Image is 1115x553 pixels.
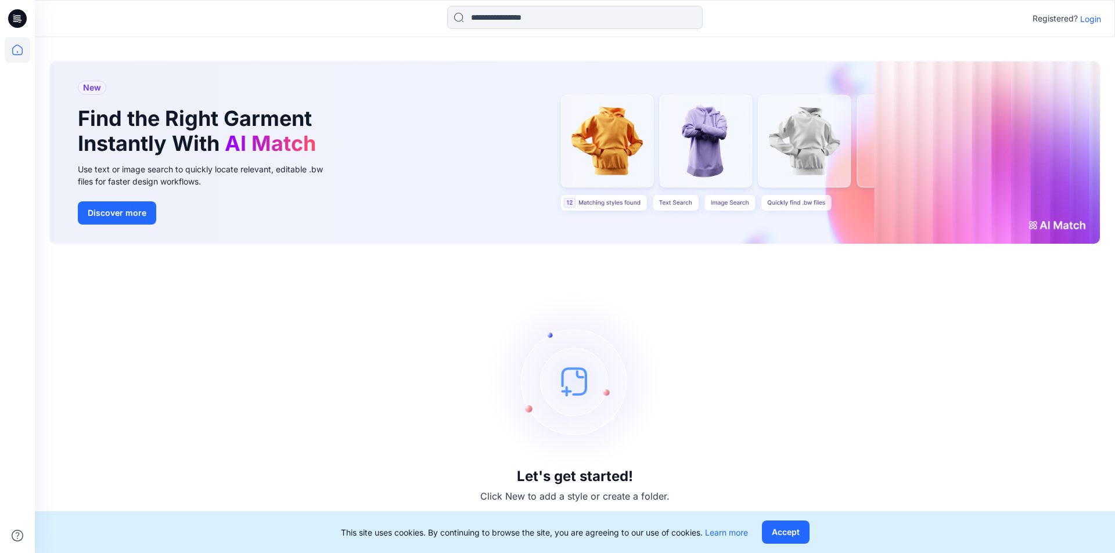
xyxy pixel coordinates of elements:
h3: Let's get started! [517,468,633,485]
p: Click New to add a style or create a folder. [480,489,670,503]
a: Learn more [705,527,748,537]
button: Accept [762,521,810,544]
img: empty-state-image.svg [488,294,662,468]
h1: Find the Right Garment Instantly With [78,106,322,156]
p: This site uses cookies. By continuing to browse the site, you are agreeing to our use of cookies. [341,526,748,538]
p: Login [1080,13,1101,25]
span: AI Match [225,131,316,156]
p: Registered? [1033,12,1078,26]
div: Use text or image search to quickly locate relevant, editable .bw files for faster design workflows. [78,163,339,187]
button: Discover more [78,201,156,225]
span: New [83,81,101,95]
